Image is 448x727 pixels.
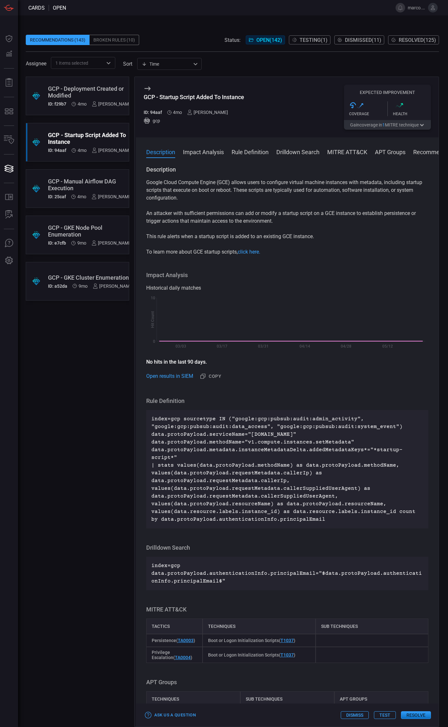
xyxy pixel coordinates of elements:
h5: ID: f29b7 [48,101,66,107]
h5: ID: a52da [48,284,67,289]
button: Ask Us A Question [1,236,17,251]
button: Dismissed(11) [334,35,384,44]
span: Jun 09, 2025 5:41 AM [78,101,87,107]
p: To learn more about GCE startup scripts, [146,248,428,256]
text: Hit Count [150,311,155,328]
p: Google Cloud Compute Engine (GCE) allows users to configure virtual machine instances with metada... [146,179,428,202]
span: Dismissed ( 11 ) [345,37,381,43]
div: [PERSON_NAME] [93,284,134,289]
a: T1037 [281,638,294,643]
button: Cards [1,161,17,176]
a: T1037 [281,652,294,657]
text: 03/31 [258,344,269,349]
div: Sub Techniques [316,619,429,634]
a: click here. [238,249,260,255]
h5: ID: 94aaf [48,148,66,153]
span: Dec 25, 2024 6:03 AM [77,240,86,246]
a: TA0003 [178,638,194,643]
div: GCP - Manual Airflow DAG Execution [48,178,132,191]
div: GCP - Deployment Created or Modified [48,85,133,99]
span: Boot or Logon Initialization Scripts ( ) [208,638,295,643]
span: Boot or Logon Initialization Scripts ( ) [208,652,295,657]
h3: APT Groups [146,678,428,686]
span: Status: [224,37,241,43]
div: [PERSON_NAME] [91,240,132,246]
div: Techniques [203,619,316,634]
div: [PERSON_NAME] [92,101,133,107]
button: Testing(1) [289,35,330,44]
button: Preferences [1,253,17,268]
span: Dec 11, 2024 6:22 AM [79,284,88,289]
span: May 21, 2025 9:44 AM [77,194,86,199]
h5: ID: 25caf [48,194,66,199]
button: Copy [198,371,224,382]
text: 03/17 [217,344,227,349]
button: Gaincoverage in1MITRE technique [344,120,431,130]
button: Dashboard [1,31,17,46]
a: TA0004 [175,655,191,660]
button: Drilldown Search [276,148,319,155]
label: sort [123,61,132,67]
button: Open(142) [246,35,285,44]
div: Broken Rules (10) [90,35,139,45]
h3: Rule Definition [146,397,428,405]
button: Reports [1,75,17,90]
div: Techniques [146,691,240,707]
text: 04/28 [341,344,351,349]
button: MITRE - Detection Posture [1,104,17,119]
span: open [53,5,66,11]
button: Rule Definition [232,148,269,155]
text: 0 [153,339,155,344]
span: Cards [28,5,45,11]
p: index=gcp sourcetype IN ("google:gcp:pubsub:audit:admin_activity", "google:gcp:pubsub:audit:data_... [151,415,423,523]
button: Impact Analysis [183,148,224,155]
button: Description [146,148,175,155]
button: Detections [1,46,17,62]
div: GCP - GKE Node Pool Enumeration [48,224,132,238]
span: Privilege Escalation ( ) [152,650,197,660]
button: ALERT ANALYSIS [1,207,17,222]
text: 05/12 [382,344,393,349]
h3: Description [146,166,428,173]
button: Test [374,711,396,719]
text: 04/14 [300,344,310,349]
div: [PERSON_NAME] [187,110,228,115]
h5: Expected Improvement [344,90,431,95]
span: Persistence ( ) [152,638,195,643]
button: Resolved(125) [388,35,439,44]
strong: No hits in the last 90 days. [146,359,207,365]
button: Inventory [1,132,17,148]
button: APT Groups [375,148,405,155]
text: 03/03 [176,344,186,349]
div: GCP - Startup Script Added To Instance [144,94,244,100]
h3: MITRE ATT&CK [146,606,428,613]
button: MITRE ATT&CK [327,148,367,155]
span: May 27, 2025 5:49 AM [78,148,87,153]
span: Testing ( 1 ) [300,37,328,43]
h3: Impact Analysis [146,271,428,279]
button: Resolve [401,711,431,719]
h5: ID: 94aaf [144,110,162,115]
div: Historical daily matches [146,284,428,292]
span: 1 [382,122,385,127]
div: Health [393,112,431,116]
div: APT Groups [334,691,428,707]
div: [PERSON_NAME] [92,148,133,153]
div: Coverage [349,112,387,116]
button: Ask Us a Question [144,710,197,720]
span: Assignee [26,61,46,67]
span: Resolved ( 125 ) [399,37,436,43]
span: marco.[PERSON_NAME] [408,5,425,10]
div: Sub techniques [240,691,334,707]
div: Recommendations (143) [26,35,90,45]
p: This rule alerts when a startup script is added to an existing GCE instance. [146,233,428,240]
button: Open [104,59,113,68]
div: gcp [144,117,244,124]
div: GCP - Startup Script Added To Instance [48,132,133,145]
p: index=gcp data.protoPayload.authenticationInfo.principalEmail="$data.protoPayload.authenticationI... [151,562,423,585]
h3: Drilldown Search [146,544,428,552]
div: [PERSON_NAME] [91,194,132,199]
button: Dismiss [341,711,369,719]
span: Open ( 142 ) [256,37,282,43]
button: Rule Catalog [1,190,17,205]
